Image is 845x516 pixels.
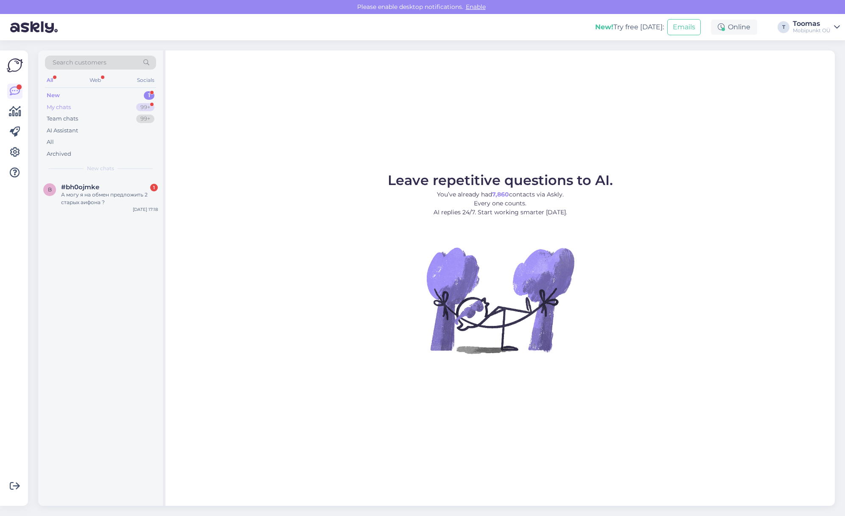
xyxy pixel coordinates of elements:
span: #bh0ojmke [61,183,99,191]
div: 1 [144,91,154,100]
div: [DATE] 17:18 [133,206,158,213]
div: Try free [DATE]: [595,22,664,32]
span: Enable [463,3,488,11]
span: New chats [87,165,114,172]
span: Leave repetitive questions to AI. [388,172,613,188]
img: Askly Logo [7,57,23,73]
div: 99+ [136,115,154,123]
b: New! [595,23,613,31]
div: New [47,91,60,100]
button: Emails [667,19,701,35]
div: All [47,138,54,146]
p: You’ve already had contacts via Askly. Every one counts. AI replies 24/7. Start working smarter [... [388,190,613,217]
div: 1 [150,184,158,191]
div: Online [711,20,757,35]
div: Toomas [793,20,831,27]
div: Web [88,75,103,86]
div: Socials [135,75,156,86]
span: b [48,186,52,193]
b: 7,860 [492,191,509,198]
span: Search customers [53,58,106,67]
div: AI Assistant [47,126,78,135]
div: 99+ [136,103,154,112]
div: Archived [47,150,71,158]
div: Mobipunkt OÜ [793,27,831,34]
a: ToomasMobipunkt OÜ [793,20,840,34]
div: My chats [47,103,71,112]
div: А могу я на обмен предложить 2 старых аифона ? [61,191,158,206]
div: T [778,21,789,33]
div: All [45,75,55,86]
img: No Chat active [424,224,576,376]
div: Team chats [47,115,78,123]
